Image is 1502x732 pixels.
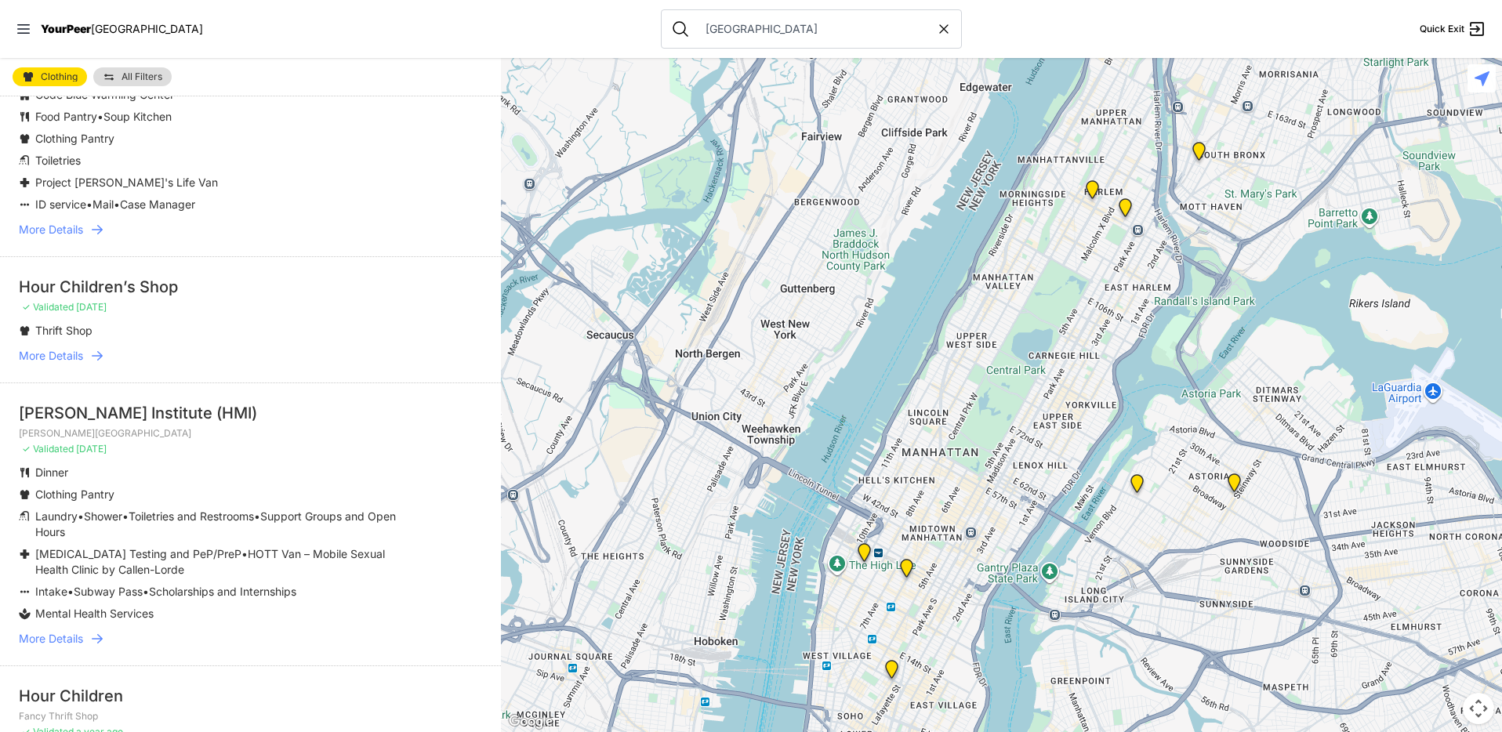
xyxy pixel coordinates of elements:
[41,72,78,82] span: Clothing
[1116,198,1135,223] div: East Harlem
[122,509,129,523] span: •
[97,110,103,123] span: •
[19,631,482,647] a: More Details
[91,22,203,35] span: [GEOGRAPHIC_DATA]
[505,712,557,732] img: Google
[1463,693,1494,724] button: Map camera controls
[22,301,74,313] span: ✓ Validated
[35,197,86,211] span: ID service
[35,487,114,501] span: Clothing Pantry
[76,301,107,313] span: [DATE]
[103,110,172,123] span: Soup Kitchen
[67,585,74,598] span: •
[93,67,172,86] a: All Filters
[19,427,482,440] p: [PERSON_NAME][GEOGRAPHIC_DATA]
[1189,142,1209,167] div: Harm Reduction Center
[35,176,218,189] span: Project [PERSON_NAME]'s Life Van
[19,710,482,723] p: Fancy Thrift Shop
[120,197,195,211] span: Case Manager
[241,547,248,560] span: •
[114,197,120,211] span: •
[19,685,482,707] div: Hour Children
[19,348,482,364] a: More Details
[19,222,482,237] a: More Details
[78,509,84,523] span: •
[149,585,296,598] span: Scholarships and Internships
[35,466,68,479] span: Dinner
[505,712,557,732] a: Open this area in Google Maps (opens a new window)
[13,67,87,86] a: Clothing
[41,24,203,34] a: YourPeer[GEOGRAPHIC_DATA]
[1127,474,1147,499] div: Fancy Thrift Shop
[1420,20,1486,38] a: Quick Exit
[122,72,162,82] span: All Filters
[41,22,91,35] span: YourPeer
[254,509,260,523] span: •
[93,197,114,211] span: Mail
[35,110,97,123] span: Food Pantry
[35,154,81,167] span: Toiletries
[696,21,936,37] input: Search
[129,509,254,523] span: Toiletries and Restrooms
[897,559,916,584] div: Headquarters
[19,222,83,237] span: More Details
[35,547,241,560] span: [MEDICAL_DATA] Testing and PeP/PreP
[19,276,482,298] div: Hour Children’s Shop
[854,543,874,568] div: Chelsea
[86,197,93,211] span: •
[19,348,83,364] span: More Details
[1083,180,1102,205] div: Uptown/Harlem DYCD Youth Drop-in Center
[22,443,74,455] span: ✓ Validated
[35,324,93,337] span: Thrift Shop
[76,443,107,455] span: [DATE]
[1420,23,1464,35] span: Quick Exit
[74,585,143,598] span: Subway Pass
[19,631,83,647] span: More Details
[84,509,122,523] span: Shower
[35,132,114,145] span: Clothing Pantry
[882,660,902,685] div: Harvey Milk High School
[143,585,149,598] span: •
[35,585,67,598] span: Intake
[19,402,482,424] div: [PERSON_NAME] Institute (HMI)
[35,607,154,620] span: Mental Health Services
[35,509,78,523] span: Laundry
